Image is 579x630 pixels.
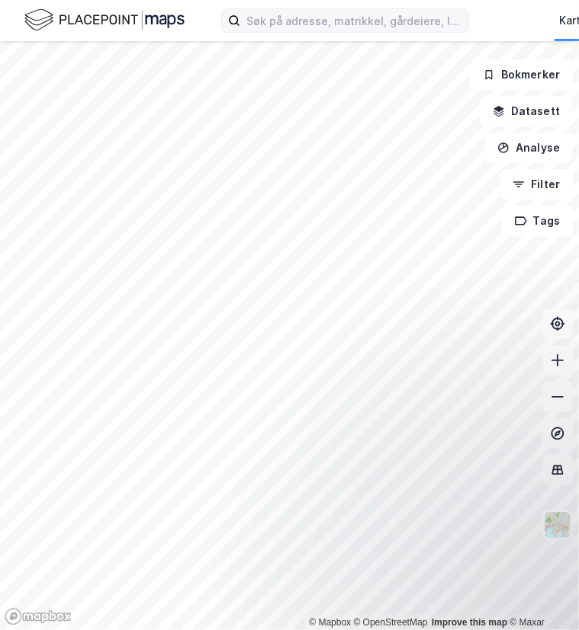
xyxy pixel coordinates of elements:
img: logo.f888ab2527a4732fd821a326f86c7f29.svg [24,7,185,34]
button: Filter [500,169,573,200]
button: Datasett [480,96,573,126]
button: Bokmerker [470,59,573,90]
button: Analyse [484,133,573,163]
a: Improve this map [432,617,507,628]
a: Mapbox homepage [5,608,72,625]
a: OpenStreetMap [354,617,428,628]
input: Søk på adresse, matrikkel, gårdeiere, leietakere eller personer [240,9,468,32]
a: Mapbox [309,617,351,628]
button: Tags [502,206,573,236]
iframe: Intercom notifications melding [274,508,579,622]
